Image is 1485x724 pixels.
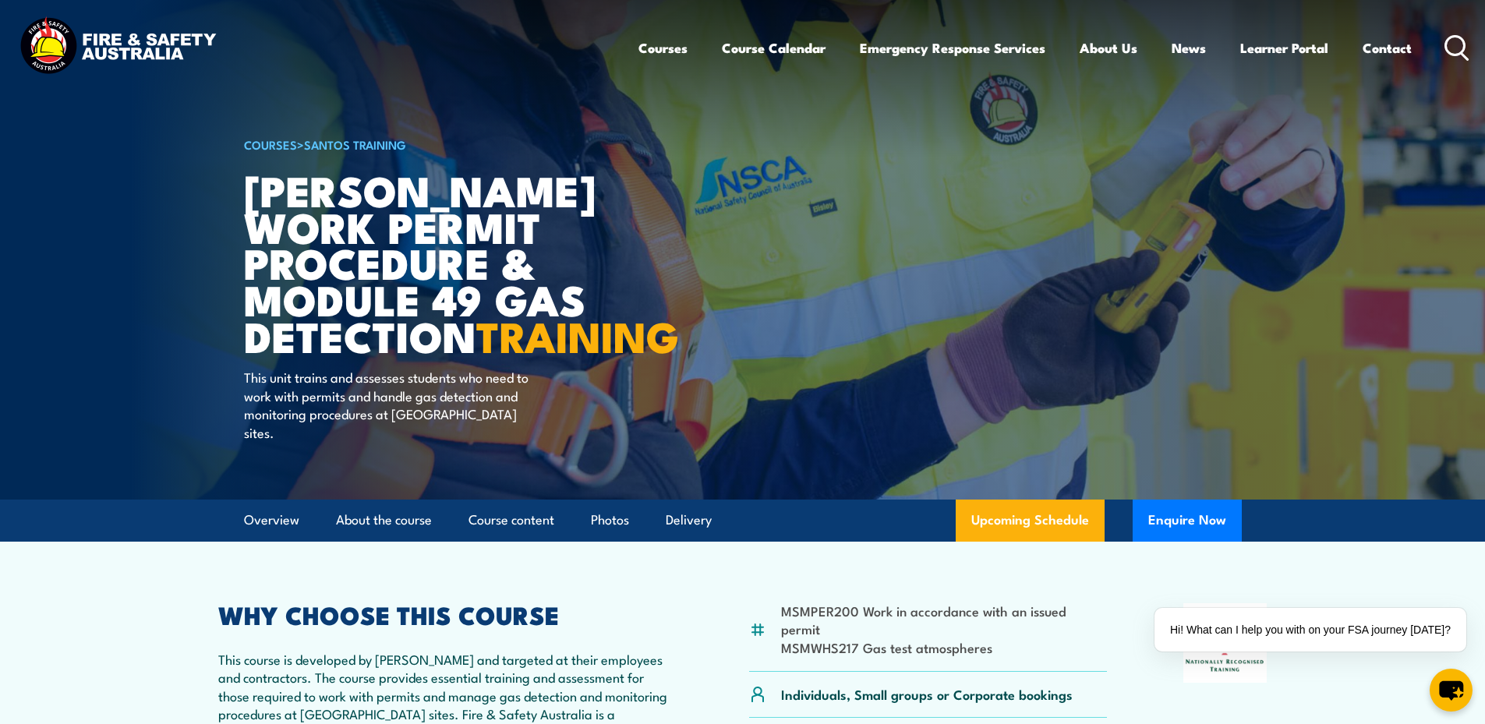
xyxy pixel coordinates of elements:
a: Delivery [666,500,712,541]
li: MSMWHS217 Gas test atmospheres [781,638,1108,656]
a: News [1172,27,1206,69]
a: Upcoming Schedule [956,500,1105,542]
a: About Us [1080,27,1137,69]
a: Learner Portal [1240,27,1328,69]
a: COURSES [244,136,297,153]
a: About the course [336,500,432,541]
a: Course Calendar [722,27,826,69]
a: Overview [244,500,299,541]
li: MSMPER200 Work in accordance with an issued permit [781,602,1108,638]
a: Course content [468,500,554,541]
h6: > [244,135,629,154]
button: chat-button [1430,669,1473,712]
a: Courses [638,27,688,69]
h1: [PERSON_NAME] Work Permit Procedure & Module 49 Gas Detection [244,171,629,354]
a: Santos Training [304,136,406,153]
strong: TRAINING [476,302,679,367]
button: Enquire Now [1133,500,1242,542]
div: Hi! What can I help you with on your FSA journey [DATE]? [1154,608,1466,652]
h2: WHY CHOOSE THIS COURSE [218,603,674,625]
p: This unit trains and assesses students who need to work with permits and handle gas detection and... [244,368,529,441]
a: Emergency Response Services [860,27,1045,69]
p: Individuals, Small groups or Corporate bookings [781,685,1073,703]
a: Contact [1363,27,1412,69]
a: Photos [591,500,629,541]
